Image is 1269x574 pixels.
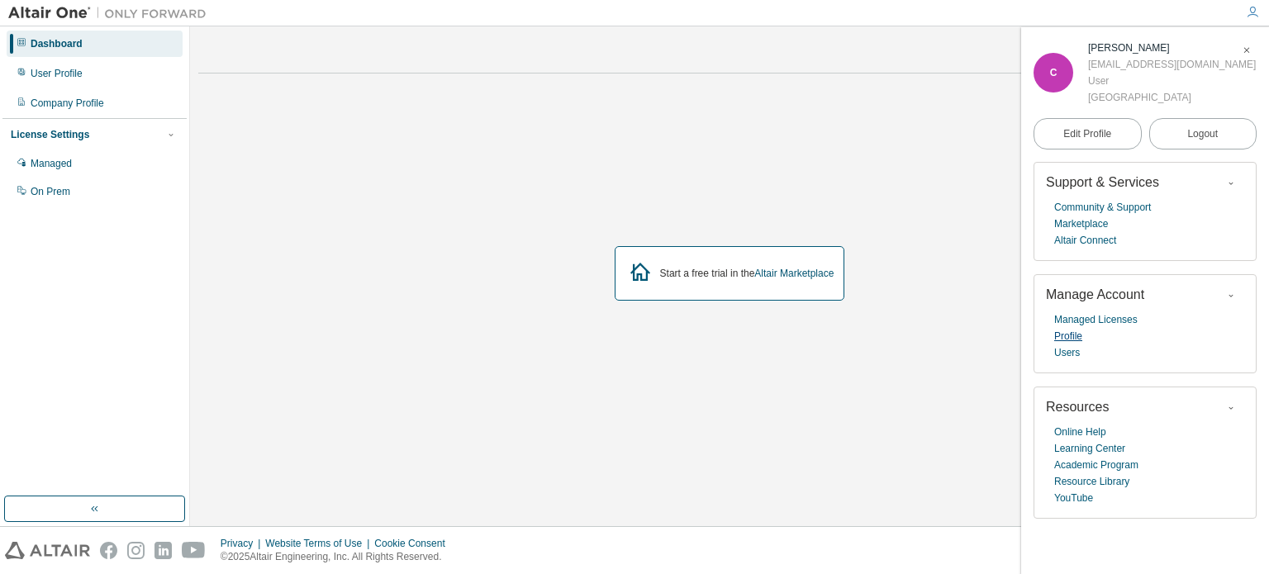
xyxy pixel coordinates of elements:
[754,268,834,279] a: Altair Marketplace
[1046,400,1109,414] span: Resources
[1046,287,1144,301] span: Manage Account
[221,537,265,550] div: Privacy
[374,537,454,550] div: Cookie Consent
[1054,311,1138,328] a: Managed Licenses
[154,542,172,559] img: linkedin.svg
[31,67,83,80] div: User Profile
[11,128,89,141] div: License Settings
[1054,457,1138,473] a: Academic Program
[31,37,83,50] div: Dashboard
[1034,118,1142,149] a: Edit Profile
[1054,440,1125,457] a: Learning Center
[1088,56,1256,73] div: [EMAIL_ADDRESS][DOMAIN_NAME]
[182,542,206,559] img: youtube.svg
[5,542,90,559] img: altair_logo.svg
[1063,127,1111,140] span: Edit Profile
[1054,490,1093,506] a: YouTube
[1054,344,1080,361] a: Users
[1088,40,1256,56] div: Caio Bezerra
[1054,424,1106,440] a: Online Help
[127,542,145,559] img: instagram.svg
[31,97,104,110] div: Company Profile
[1054,199,1151,216] a: Community & Support
[1054,328,1082,344] a: Profile
[660,267,834,280] div: Start a free trial in the
[31,185,70,198] div: On Prem
[1054,232,1116,249] a: Altair Connect
[1054,473,1129,490] a: Resource Library
[8,5,215,21] img: Altair One
[1054,216,1108,232] a: Marketplace
[1088,73,1256,89] div: User
[1149,118,1257,149] button: Logout
[221,550,455,564] p: © 2025 Altair Engineering, Inc. All Rights Reserved.
[1187,126,1218,142] span: Logout
[1050,67,1057,78] span: C
[100,542,117,559] img: facebook.svg
[1088,89,1256,106] div: [GEOGRAPHIC_DATA]
[1046,175,1159,189] span: Support & Services
[265,537,374,550] div: Website Terms of Use
[31,157,72,170] div: Managed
